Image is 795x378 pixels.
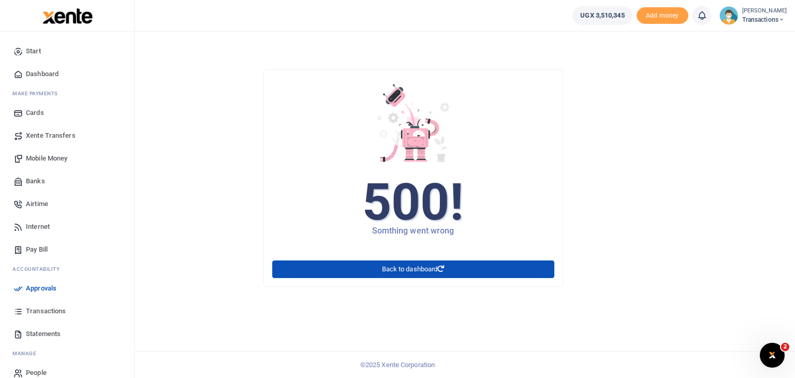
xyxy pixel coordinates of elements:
a: profile-user [PERSON_NAME] Transactions [719,6,787,25]
span: Internet [26,222,50,232]
span: Airtime [26,199,48,209]
h5: Somthing went wrong [272,226,554,236]
li: M [8,85,126,101]
a: Airtime [8,193,126,215]
li: Wallet ballance [568,6,636,25]
span: UGX 3,510,345 [580,10,624,21]
a: Pay Bill [8,238,126,261]
a: Statements [8,323,126,345]
a: Add money [637,11,688,19]
span: Statements [26,329,61,339]
span: Add money [637,7,688,24]
span: Xente Transfers [26,130,76,141]
span: Pay Bill [26,244,48,255]
li: Toup your wallet [637,7,688,24]
img: 0 [369,78,457,166]
span: Transactions [26,306,66,316]
a: Mobile Money [8,147,126,170]
small: [PERSON_NAME] [742,7,787,16]
a: logo-small logo-large logo-large [41,11,93,19]
span: anage [18,350,37,357]
img: profile-user [719,6,738,25]
span: Start [26,46,41,56]
a: Approvals [8,277,126,300]
a: Start [8,40,126,63]
li: M [8,345,126,361]
span: ake Payments [18,90,58,97]
a: UGX 3,510,345 [572,6,632,25]
a: Transactions [8,300,126,323]
span: countability [20,265,60,273]
span: Approvals [26,283,56,294]
span: 2 [781,343,789,351]
a: Internet [8,215,126,238]
a: Banks [8,170,126,193]
span: People [26,368,47,378]
span: Cards [26,108,44,118]
a: Cards [8,101,126,124]
span: Banks [26,176,45,186]
img: logo-large [42,8,93,24]
a: Back to dashboard [272,260,554,278]
li: Ac [8,261,126,277]
iframe: Intercom live chat [760,343,785,368]
h1: 500! [272,191,554,213]
a: Dashboard [8,63,126,85]
span: Transactions [742,15,787,24]
a: Xente Transfers [8,124,126,147]
span: Dashboard [26,69,58,79]
span: Mobile Money [26,153,67,164]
